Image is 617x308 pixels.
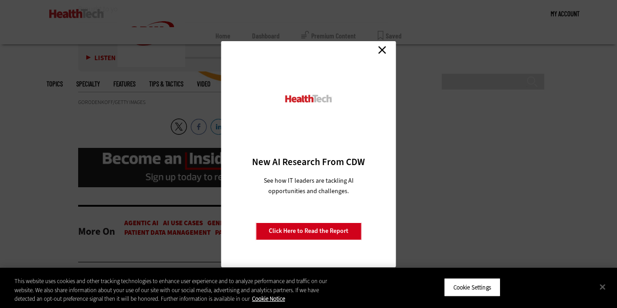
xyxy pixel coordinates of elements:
[444,278,500,297] button: Cookie Settings
[252,295,285,303] a: More information about your privacy
[14,277,339,303] div: This website uses cookies and other tracking technologies to enhance user experience and to analy...
[284,94,333,104] img: HealthTech_0_0.png
[593,277,612,297] button: Close
[253,175,365,196] p: See how IT leaders are tackling AI opportunities and challenges.
[375,43,389,57] a: Close
[256,223,361,240] a: Click Here to Read the Report
[237,156,380,168] h3: New AI Research From CDW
